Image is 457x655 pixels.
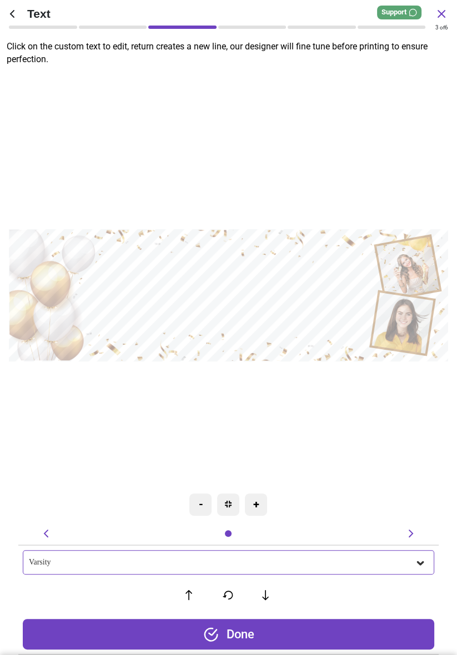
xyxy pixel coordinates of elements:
[7,41,457,65] p: Click on the custom text to edit, return creates a new line, our designer will fine tune before p...
[189,493,212,516] div: -
[225,501,232,507] img: recenter
[23,619,434,649] div: Done
[435,24,439,31] span: 3
[377,6,421,19] div: Support
[435,24,448,32] div: of 6
[29,558,415,567] div: Varsity
[245,493,267,516] div: +
[27,6,435,22] span: Text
